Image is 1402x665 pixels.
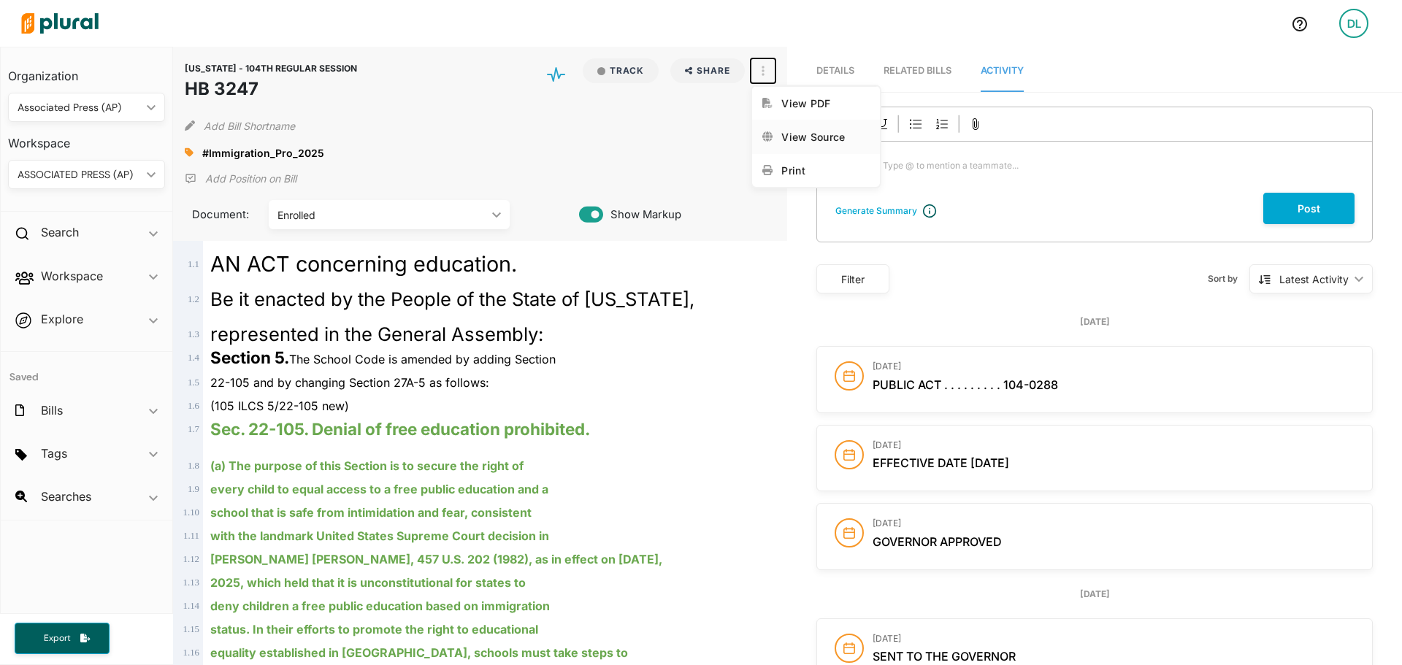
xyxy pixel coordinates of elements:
h3: [DATE] [873,440,1355,450]
span: 1 . 5 [188,377,199,388]
button: Share [664,58,751,83]
span: 1 . 10 [183,507,199,518]
h3: [DATE] [873,361,1355,372]
div: Associated Press (AP) [18,100,141,115]
h3: Workspace [8,122,165,154]
button: Add Bill Shortname [204,114,295,137]
span: [US_STATE] - 104TH REGULAR SESSION [185,63,357,74]
div: Add tags [185,142,194,164]
strong: Sec. 22-105. Denial of free education prohibited. [210,419,590,439]
ins: equality established in [GEOGRAPHIC_DATA], schools must take steps to [210,645,628,660]
a: View Source [752,120,880,153]
h3: [DATE] [873,634,1355,644]
h1: HB 3247 [185,76,357,102]
span: Document: [185,207,250,223]
a: #Immigration_Pro_2025 [202,145,324,161]
ins: deny children a free public education based on immigration [210,599,550,613]
div: Latest Activity [1279,272,1349,287]
span: Governor Approved [873,534,1002,549]
ins: with the landmark United States Supreme Court decision in [210,528,549,543]
span: 1 . 2 [188,294,199,304]
span: 1 . 12 [183,554,199,564]
span: 1 . 16 [183,647,199,658]
p: Add Position on Bill [205,172,296,186]
div: DL [1339,9,1368,38]
button: Export [15,623,110,654]
ins: every child to equal access to a free public education and a [210,482,548,496]
div: ASSOCIATED PRESS (AP) [18,167,141,182]
span: AN ACT concerning education. [210,251,517,277]
ins: (a) The purpose of this Section is to secure the right of [210,458,524,473]
span: 1 . 14 [183,601,199,611]
a: Details [816,50,854,92]
span: 1 . 1 [188,259,199,269]
h2: Tags [41,445,67,461]
div: Print [781,164,870,177]
button: Post [1263,193,1355,224]
span: Export [34,632,80,645]
span: 1 . 15 [183,624,199,634]
div: Enrolled [277,207,486,223]
a: DL [1328,3,1380,44]
a: Print [752,153,880,187]
h2: Bills [41,402,63,418]
h4: Saved [1,352,172,388]
span: 1 . 13 [183,577,199,588]
span: represented in the General Assembly: [210,323,543,345]
div: RELATED BILLS [884,64,951,77]
div: [DATE] [816,588,1373,601]
span: Sent to the Governor [873,649,1016,664]
div: Generate Summary [835,204,917,218]
span: Be it enacted by the People of the State of [US_STATE], [210,288,694,310]
span: 22-105 and by changing Section 27A-5 as follows: [210,375,489,390]
button: Generate Summary [831,204,922,218]
a: Activity [981,50,1024,92]
span: The School Code is amended by adding Section [210,352,556,366]
h2: Workspace [41,268,103,284]
div: View Source [781,131,870,143]
h2: Search [41,224,79,240]
span: 1 . 11 [183,531,199,541]
span: 1 . 6 [188,401,199,411]
strong: Section 5. [210,347,289,367]
span: Sort by [1208,272,1249,285]
span: 1 . 9 [188,484,199,494]
h3: [DATE] [873,518,1355,528]
div: Add Position Statement [185,168,296,190]
span: Activity [981,65,1024,76]
ins: [PERSON_NAME] [PERSON_NAME], 457 U.S. 202 (1982), as in effect on [DATE], [210,552,662,566]
span: Details [816,65,854,76]
span: Effective Date [DATE] [873,455,1009,470]
span: 1 . 7 [188,424,199,434]
h2: Explore [41,311,83,327]
span: 1 . 3 [188,329,199,339]
ins: status. In their efforts to promote the right to educational [210,622,538,637]
h2: Searches [41,488,91,504]
div: [DATE] [816,315,1373,328]
span: (105 ILCS 5/22-105 new) [210,399,349,413]
span: #Immigration_Pro_2025 [202,147,324,159]
div: Filter [826,272,880,287]
span: Show Markup [603,207,681,223]
span: 1 . 4 [188,353,199,363]
h3: Organization [8,55,165,87]
a: View PDF [752,86,880,120]
a: RELATED BILLS [884,50,951,92]
ins: 2025, which held that it is unconstitutional for states to [210,575,526,590]
span: 1 . 8 [188,461,199,471]
button: Share [670,58,746,83]
div: View PDF [781,97,870,109]
button: Track [583,58,659,83]
ins: school that is safe from intimidation and fear, consistent [210,505,532,520]
span: Public Act . . . . . . . . . 104-0288 [873,377,1058,392]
